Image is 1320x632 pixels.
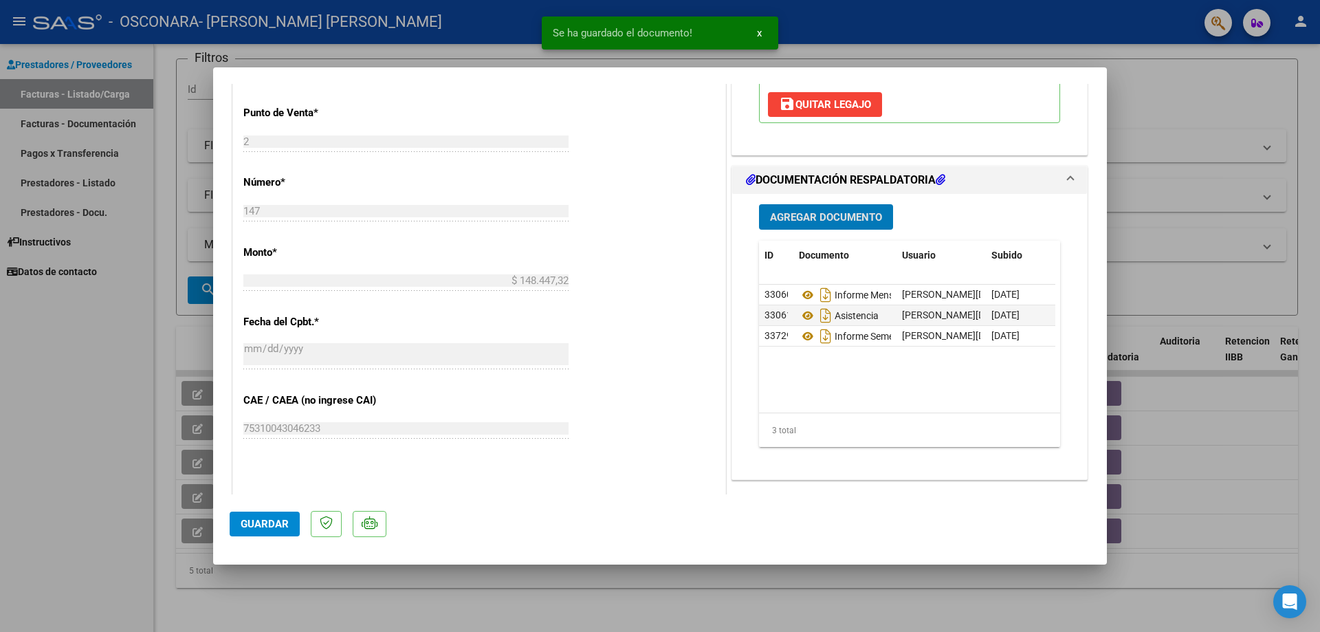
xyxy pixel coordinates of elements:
[986,241,1055,270] datatable-header-cell: Subido
[243,314,385,330] p: Fecha del Cpbt.
[991,309,1020,320] span: [DATE]
[746,21,773,45] button: x
[896,241,986,270] datatable-header-cell: Usuario
[764,289,792,300] span: 33060
[759,241,793,270] datatable-header-cell: ID
[764,309,792,320] span: 33061
[902,250,936,261] span: Usuario
[799,310,879,321] span: Asistencia
[764,250,773,261] span: ID
[243,245,385,261] p: Monto
[799,331,913,342] span: Informe Semestral
[799,250,849,261] span: Documento
[817,325,835,347] i: Descargar documento
[241,518,289,530] span: Guardar
[243,493,385,509] p: Fecha de Vencimiento
[757,27,762,39] span: x
[768,92,882,117] button: Quitar Legajo
[732,166,1087,194] mat-expansion-panel-header: DOCUMENTACIÓN RESPALDATORIA
[759,204,893,230] button: Agregar Documento
[817,305,835,327] i: Descargar documento
[991,250,1022,261] span: Subido
[1273,585,1306,618] div: Open Intercom Messenger
[902,309,1282,320] span: [PERSON_NAME][DOMAIN_NAME][EMAIL_ADDRESS][DOMAIN_NAME] - [PERSON_NAME]
[759,413,1060,448] div: 3 total
[902,330,1282,341] span: [PERSON_NAME][DOMAIN_NAME][EMAIL_ADDRESS][DOMAIN_NAME] - [PERSON_NAME]
[732,194,1087,479] div: DOCUMENTACIÓN RESPALDATORIA
[817,284,835,306] i: Descargar documento
[770,211,882,224] span: Agregar Documento
[243,105,385,121] p: Punto de Venta
[1055,241,1123,270] datatable-header-cell: Acción
[799,290,907,301] span: Informe Mensual
[243,393,385,408] p: CAE / CAEA (no ingrese CAI)
[230,512,300,536] button: Guardar
[991,289,1020,300] span: [DATE]
[902,289,1282,300] span: [PERSON_NAME][DOMAIN_NAME][EMAIL_ADDRESS][DOMAIN_NAME] - [PERSON_NAME]
[243,175,385,190] p: Número
[764,330,792,341] span: 33729
[793,241,896,270] datatable-header-cell: Documento
[779,98,871,111] span: Quitar Legajo
[991,330,1020,341] span: [DATE]
[779,96,795,112] mat-icon: save
[553,26,692,40] span: Se ha guardado el documento!
[746,172,945,188] h1: DOCUMENTACIÓN RESPALDATORIA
